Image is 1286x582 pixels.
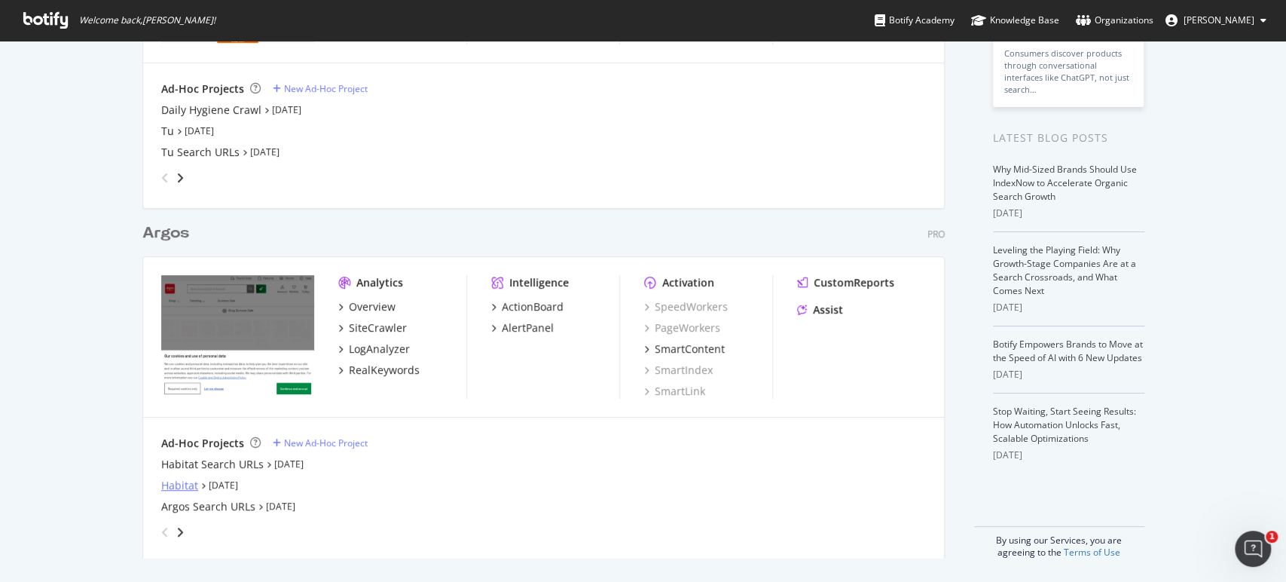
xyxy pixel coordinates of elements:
[142,222,189,244] div: Argos
[993,368,1144,381] div: [DATE]
[1266,531,1278,543] span: 1
[155,166,175,190] div: angle-left
[644,384,705,399] a: SmartLink
[875,13,955,28] div: Botify Academy
[161,81,244,96] div: Ad-Hoc Projects
[1235,531,1271,567] iframe: Intercom live chat
[1153,8,1278,32] button: [PERSON_NAME]
[284,436,368,449] div: New Ad-Hoc Project
[161,478,198,493] a: Habitat
[161,457,264,472] a: Habitat Search URLs
[349,363,420,378] div: RealKeywords
[161,499,255,514] a: Argos Search URLs
[161,275,314,397] img: www.argos.co.uk
[284,82,368,95] div: New Ad-Hoc Project
[161,436,244,451] div: Ad-Hoc Projects
[155,520,175,544] div: angle-left
[250,145,279,158] a: [DATE]
[161,103,261,118] a: Daily Hygiene Crawl
[272,103,301,116] a: [DATE]
[644,363,713,378] a: SmartIndex
[971,13,1059,28] div: Knowledge Base
[338,299,396,314] a: Overview
[797,302,843,317] a: Assist
[927,228,945,240] div: Pro
[273,436,368,449] a: New Ad-Hoc Project
[1076,13,1153,28] div: Organizations
[993,338,1143,364] a: Botify Empowers Brands to Move at the Speed of AI with 6 New Updates
[491,320,554,335] a: AlertPanel
[1064,546,1120,559] a: Terms of Use
[993,301,1144,314] div: [DATE]
[175,525,185,540] div: angle-right
[161,145,240,160] a: Tu Search URLs
[993,207,1144,220] div: [DATE]
[993,163,1137,203] a: Why Mid-Sized Brands Should Use IndexNow to Accelerate Organic Search Growth
[644,320,720,335] a: PageWorkers
[349,299,396,314] div: Overview
[993,130,1144,146] div: Latest Blog Posts
[662,275,714,290] div: Activation
[142,222,195,244] a: Argos
[185,124,214,137] a: [DATE]
[813,302,843,317] div: Assist
[644,299,728,314] a: SpeedWorkers
[993,405,1136,445] a: Stop Waiting, Start Seeing Results: How Automation Unlocks Fast, Scalable Optimizations
[356,275,403,290] div: Analytics
[161,124,174,139] a: Tu
[175,170,185,185] div: angle-right
[338,363,420,378] a: RealKeywords
[209,479,238,492] a: [DATE]
[502,320,554,335] div: AlertPanel
[993,244,1136,297] a: Leveling the Playing Field: Why Growth-Stage Companies Are at a Search Crossroads, and What Comes...
[655,342,725,357] div: SmartContent
[644,342,725,357] a: SmartContent
[993,449,1144,462] div: [DATE]
[1184,14,1254,26] span: Ian Collins
[274,458,304,470] a: [DATE]
[338,342,410,357] a: LogAnalyzer
[974,526,1144,559] div: By using our Services, you are agreeing to the
[266,500,295,513] a: [DATE]
[1004,47,1132,96] div: Consumers discover products through conversational interfaces like ChatGPT, not just search…
[273,82,368,95] a: New Ad-Hoc Project
[797,275,894,290] a: CustomReports
[491,299,564,314] a: ActionBoard
[814,275,894,290] div: CustomReports
[79,14,215,26] span: Welcome back, [PERSON_NAME] !
[338,320,407,335] a: SiteCrawler
[509,275,569,290] div: Intelligence
[349,342,410,357] div: LogAnalyzer
[349,320,407,335] div: SiteCrawler
[502,299,564,314] div: ActionBoard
